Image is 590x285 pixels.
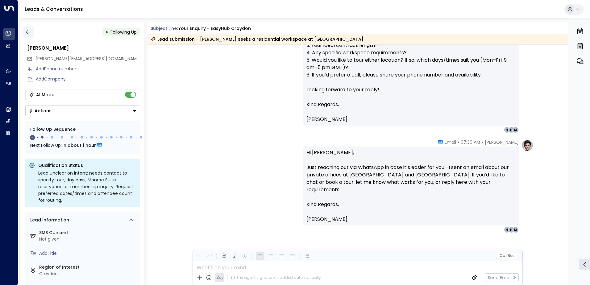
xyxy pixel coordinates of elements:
[36,76,140,82] div: AddCompany
[62,142,96,149] span: In about 1 hour
[521,139,534,151] img: profile-logo.png
[306,149,515,201] p: Hi [PERSON_NAME], Just reaching out via WhatsApp in case it’s easier for you—I sent an email abou...
[25,6,83,13] a: Leads & Conversations
[231,275,321,280] div: The agent signature is added automatically
[497,253,517,259] button: Cc|Bcc
[30,126,135,133] div: Follow Up Sequence
[482,139,483,145] span: •
[151,36,364,42] div: Lead submission – [PERSON_NAME] seeks a residential workspace at [GEOGRAPHIC_DATA]
[505,254,507,258] span: |
[458,139,459,145] span: •
[39,250,138,257] div: AddTitle
[306,216,347,223] span: [PERSON_NAME]
[29,108,52,114] div: Actions
[306,101,339,108] span: Kind Regards,
[27,44,140,52] div: [PERSON_NAME]
[35,56,140,62] span: Moniqueashley@hotmail.co.uk
[178,25,251,32] div: Your enquiry - easyHub Croydon
[504,227,510,233] div: H
[39,264,138,271] label: Region of Interest
[105,27,108,38] div: •
[39,236,138,242] div: Not given
[445,139,456,145] span: Email
[38,162,136,168] p: Qualification Status
[39,229,138,236] label: SMS Consent
[30,142,135,149] div: Next Follow Up:
[35,56,141,62] span: [PERSON_NAME][EMAIL_ADDRESS][DOMAIN_NAME]
[36,66,140,72] div: AddPhone number
[513,227,519,233] div: M
[195,252,202,260] button: Undo
[151,25,178,31] span: Subject Line:
[485,139,519,145] span: [PERSON_NAME]
[28,217,69,223] div: Lead Information
[38,170,136,204] div: Lead unclear on intent; needs contact to specify tour, day pass, Monroe Suite reservation, or mem...
[25,105,140,116] button: Actions
[461,139,480,145] span: 07:30 AM
[513,127,519,133] div: M
[306,201,339,208] span: Kind Regards,
[39,271,138,277] div: Croydon
[306,116,347,123] span: [PERSON_NAME]
[508,227,514,233] div: N
[508,127,514,133] div: N
[25,105,140,116] div: Button group with a nested menu
[504,127,510,133] div: H
[499,254,514,258] span: Cc Bcc
[110,29,137,35] span: Following Up
[206,252,213,260] button: Redo
[36,92,54,98] div: AI Mode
